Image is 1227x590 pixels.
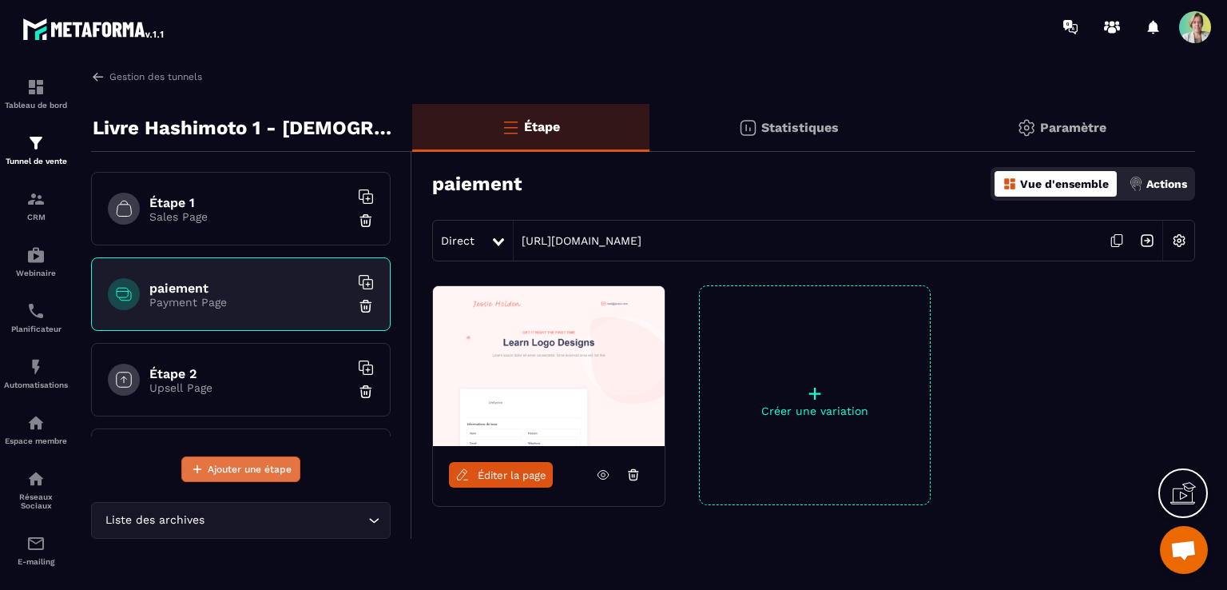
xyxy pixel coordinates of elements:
span: Direct [441,234,475,247]
img: bars-o.4a397970.svg [501,118,520,137]
h3: paiement [432,173,522,195]
img: scheduler [26,301,46,321]
a: formationformationTunnel de vente [4,122,68,177]
p: + [700,382,930,405]
h6: Étape 1 [149,195,349,210]
img: email [26,534,46,553]
p: Payment Page [149,296,349,309]
img: formation [26,78,46,97]
img: social-network [26,469,46,488]
h6: Étape 2 [149,366,349,381]
p: Étape [524,119,560,134]
img: logo [22,14,166,43]
img: arrow [91,70,105,84]
img: stats.20deebd0.svg [738,118,757,138]
p: Sales Page [149,210,349,223]
a: automationsautomationsWebinaire [4,233,68,289]
a: emailemailE-mailing [4,522,68,578]
img: dashboard-orange.40269519.svg [1003,177,1017,191]
img: automations [26,357,46,377]
p: Espace membre [4,437,68,445]
a: social-networksocial-networkRéseaux Sociaux [4,457,68,522]
img: automations [26,413,46,433]
img: arrow-next.bcc2205e.svg [1132,225,1162,256]
a: [URL][DOMAIN_NAME] [514,234,641,247]
img: formation [26,134,46,153]
img: image [433,286,665,446]
p: Webinaire [4,269,68,277]
p: CRM [4,213,68,221]
input: Search for option [208,512,364,529]
a: formationformationTableau de bord [4,66,68,122]
a: schedulerschedulerPlanificateur [4,289,68,345]
img: trash [358,298,374,314]
h6: paiement [149,281,349,296]
img: automations [26,245,46,265]
a: Gestion des tunnels [91,70,202,84]
p: Planificateur [4,325,68,333]
img: setting-gr.5f69749f.svg [1017,118,1036,138]
p: Upsell Page [149,381,349,394]
p: Tableau de bord [4,101,68,110]
img: actions.d6e523a2.png [1129,177,1143,191]
a: formationformationCRM [4,177,68,233]
p: Vue d'ensemble [1020,177,1109,190]
p: Statistiques [761,120,839,135]
p: Créer une variation [700,405,930,417]
img: trash [358,384,374,400]
div: Search for option [91,502,391,539]
img: setting-w.858f3a88.svg [1164,225,1194,256]
p: E-mailing [4,557,68,566]
p: Tunnel de vente [4,157,68,165]
p: Actions [1146,177,1187,190]
p: Réseaux Sociaux [4,492,68,510]
button: Ajouter une étape [181,456,300,482]
p: Livre Hashimoto 1 - [DEMOGRAPHIC_DATA] suppléments - Stop Hashimoto [93,112,400,144]
a: Éditer la page [449,462,553,488]
span: Liste des archives [101,512,208,529]
a: automationsautomationsAutomatisations [4,345,68,401]
p: Paramètre [1040,120,1106,135]
a: Ouvrir le chat [1160,526,1208,574]
p: Automatisations [4,381,68,389]
img: trash [358,213,374,229]
span: Ajouter une étape [208,461,292,477]
img: formation [26,189,46,209]
span: Éditer la page [478,469,546,481]
a: automationsautomationsEspace membre [4,401,68,457]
